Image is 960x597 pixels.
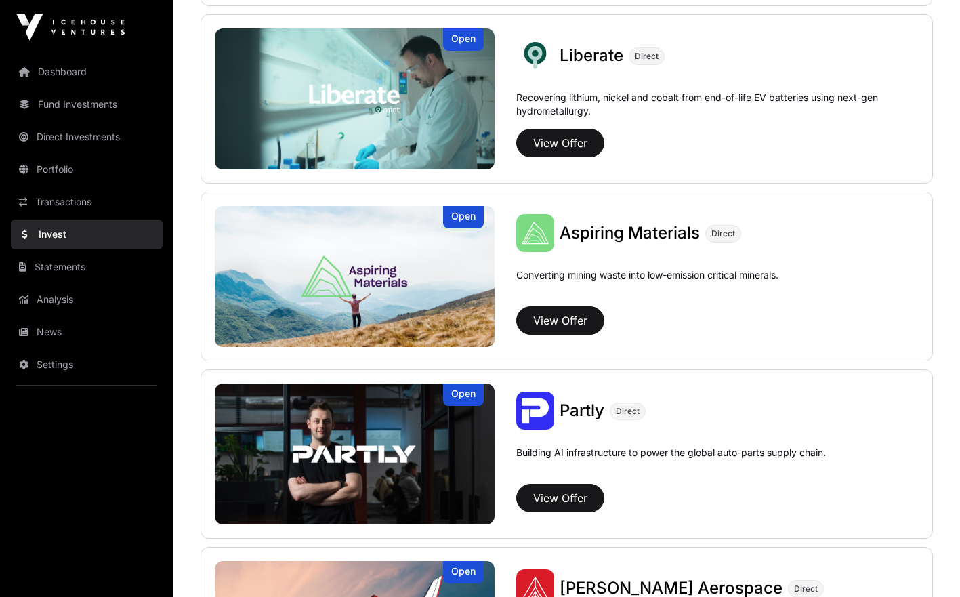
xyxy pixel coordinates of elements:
img: Liberate [215,28,495,169]
img: Aspiring Materials [215,206,495,347]
span: Direct [616,406,640,417]
img: Aspiring Materials [516,214,554,252]
p: Recovering lithium, nickel and cobalt from end-of-life EV batteries using next-gen hydrometallurgy. [516,91,919,123]
img: Partly [516,392,554,430]
div: Open [443,206,484,228]
a: Analysis [11,285,163,314]
span: Aspiring Materials [560,223,700,243]
img: Liberate [516,37,554,75]
span: Direct [635,51,659,62]
a: Aspiring Materials [560,222,700,244]
img: Icehouse Ventures Logo [16,14,125,41]
span: Liberate [560,45,623,65]
a: Portfolio [11,155,163,184]
a: LiberateOpen [215,28,495,169]
button: View Offer [516,129,604,157]
p: Building AI infrastructure to power the global auto-parts supply chain. [516,446,826,478]
div: Open [443,28,484,51]
a: PartlyOpen [215,384,495,524]
a: Partly [560,400,604,421]
a: Aspiring MaterialsOpen [215,206,495,347]
a: Liberate [560,45,623,66]
a: Transactions [11,187,163,217]
a: Settings [11,350,163,379]
p: Converting mining waste into low-emission critical minerals. [516,268,778,301]
div: Open [443,384,484,406]
a: Direct Investments [11,122,163,152]
button: View Offer [516,306,604,335]
a: Statements [11,252,163,282]
button: View Offer [516,484,604,512]
a: News [11,317,163,347]
a: Invest [11,220,163,249]
div: Open [443,561,484,583]
img: Partly [215,384,495,524]
iframe: Chat Widget [892,532,960,597]
span: Direct [711,228,735,239]
span: Direct [794,583,818,594]
a: Fund Investments [11,89,163,119]
span: Partly [560,400,604,420]
a: Dashboard [11,57,163,87]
